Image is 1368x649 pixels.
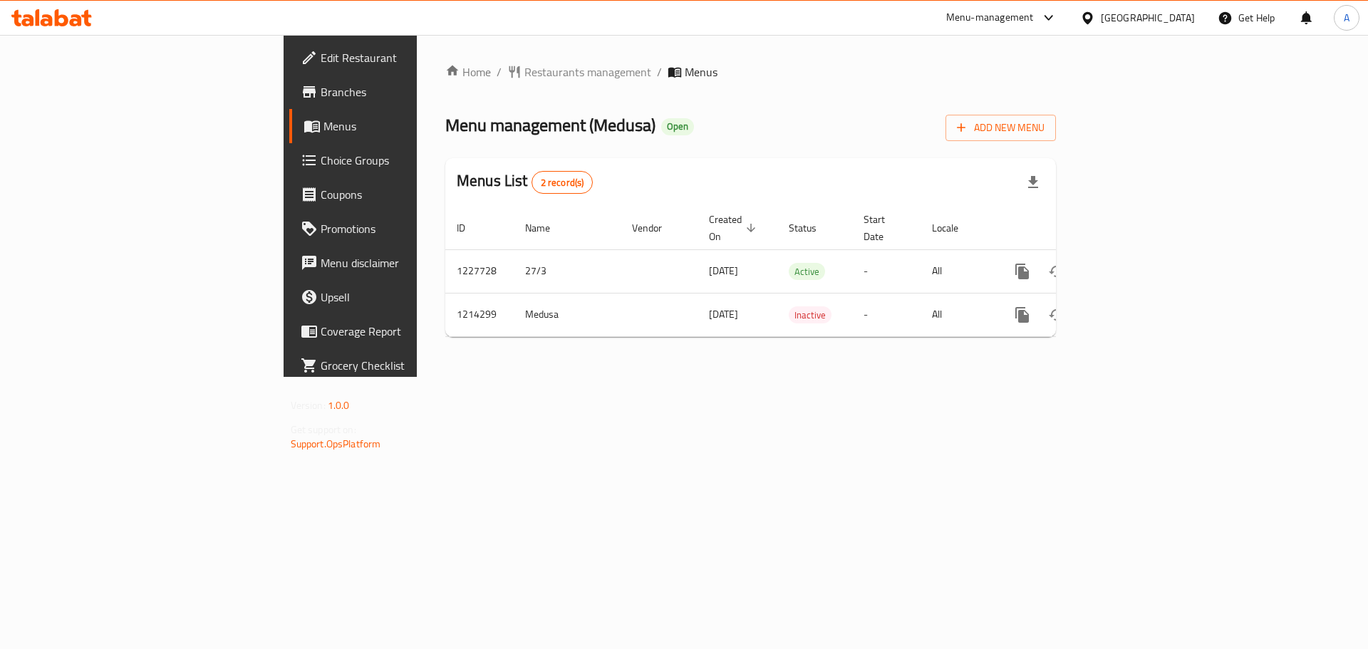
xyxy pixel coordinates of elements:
[789,263,825,280] div: Active
[289,212,512,246] a: Promotions
[709,211,760,245] span: Created On
[289,177,512,212] a: Coupons
[789,219,835,237] span: Status
[946,9,1034,26] div: Menu-management
[321,152,501,169] span: Choice Groups
[289,314,512,348] a: Coverage Report
[789,307,831,323] span: Inactive
[445,109,655,141] span: Menu management ( Medusa )
[957,119,1045,137] span: Add New Menu
[1005,298,1040,332] button: more
[852,249,921,293] td: -
[289,246,512,280] a: Menu disclaimer
[514,249,621,293] td: 27/3
[852,293,921,336] td: -
[1101,10,1195,26] div: [GEOGRAPHIC_DATA]
[932,219,977,237] span: Locale
[1040,254,1074,289] button: Change Status
[289,41,512,75] a: Edit Restaurant
[289,143,512,177] a: Choice Groups
[1005,254,1040,289] button: more
[289,75,512,109] a: Branches
[321,186,501,203] span: Coupons
[445,207,1154,337] table: enhanced table
[661,118,694,135] div: Open
[789,306,831,323] div: Inactive
[457,219,484,237] span: ID
[864,211,903,245] span: Start Date
[661,120,694,133] span: Open
[1344,10,1349,26] span: A
[321,49,501,66] span: Edit Restaurant
[289,280,512,314] a: Upsell
[321,357,501,374] span: Grocery Checklist
[289,348,512,383] a: Grocery Checklist
[632,219,680,237] span: Vendor
[789,264,825,280] span: Active
[532,171,594,194] div: Total records count
[321,323,501,340] span: Coverage Report
[321,83,501,100] span: Branches
[457,170,593,194] h2: Menus List
[921,249,994,293] td: All
[323,118,501,135] span: Menus
[321,254,501,271] span: Menu disclaimer
[685,63,717,81] span: Menus
[1040,298,1074,332] button: Change Status
[657,63,662,81] li: /
[291,420,356,439] span: Get support on:
[291,435,381,453] a: Support.OpsPlatform
[445,63,1056,81] nav: breadcrumb
[524,63,651,81] span: Restaurants management
[921,293,994,336] td: All
[994,207,1154,250] th: Actions
[514,293,621,336] td: Medusa
[507,63,651,81] a: Restaurants management
[291,396,326,415] span: Version:
[321,220,501,237] span: Promotions
[532,176,593,189] span: 2 record(s)
[321,289,501,306] span: Upsell
[525,219,569,237] span: Name
[709,305,738,323] span: [DATE]
[709,261,738,280] span: [DATE]
[289,109,512,143] a: Menus
[1016,165,1050,199] div: Export file
[328,396,350,415] span: 1.0.0
[945,115,1056,141] button: Add New Menu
